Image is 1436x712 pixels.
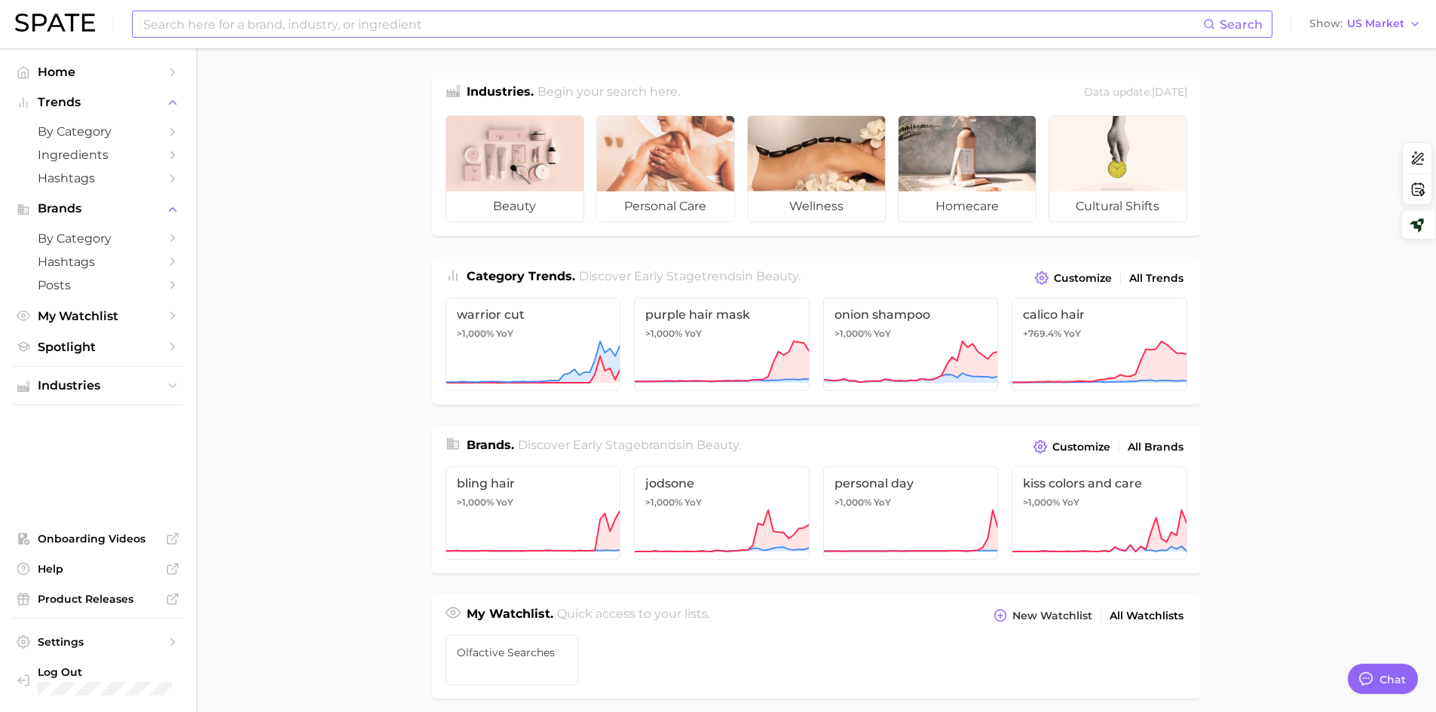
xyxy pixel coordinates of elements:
a: calico hair+769.4% YoY [1012,298,1187,391]
a: Log out. Currently logged in with e-mail dana.papa@givaudan.com. [12,661,184,700]
span: Show [1309,20,1343,28]
span: Search [1220,17,1263,32]
span: Help [38,562,158,576]
a: Hashtags [12,250,184,273]
span: homecare [899,191,1036,222]
div: Data update: [DATE] [1084,83,1187,103]
span: >1,000% [457,328,494,339]
span: Posts [38,278,158,292]
span: Customize [1054,272,1112,285]
a: beauty [445,115,584,222]
a: Home [12,60,184,84]
a: warrior cut>1,000% YoY [445,298,621,391]
span: Brands . [467,438,514,452]
a: bling hair>1,000% YoY [445,466,621,560]
span: YoY [496,497,513,509]
a: Product Releases [12,588,184,610]
span: onion shampoo [834,307,987,322]
span: Industries [38,379,158,393]
span: YoY [1064,328,1081,340]
span: Onboarding Videos [38,532,158,545]
a: wellness [747,115,886,222]
span: >1,000% [645,328,682,339]
input: Search here for a brand, industry, or ingredient [142,11,1203,37]
button: Trends [12,91,184,114]
span: >1,000% [645,497,682,508]
span: calico hair [1023,307,1176,322]
span: warrior cut [457,307,610,322]
a: Onboarding Videos [12,527,184,550]
span: My Watchlist [38,309,158,323]
a: purple hair mask>1,000% YoY [634,298,810,391]
span: Settings [38,635,158,649]
a: Settings [12,631,184,653]
span: Category Trends . [467,269,575,283]
span: jodsone [645,476,798,490]
span: Hashtags [38,255,158,269]
span: Log Out [38,665,179,679]
a: Ingredients [12,143,184,167]
h2: Begin your search here. [537,83,680,103]
h1: Industries. [467,83,534,103]
a: personal day>1,000% YoY [823,466,999,560]
span: Home [38,65,158,79]
button: Industries [12,374,184,397]
a: All Watchlists [1106,606,1187,626]
button: Brands [12,197,184,220]
button: Customize [1031,267,1115,289]
a: by Category [12,120,184,143]
a: Help [12,558,184,580]
span: Olfactive Searches [457,646,568,659]
span: Discover Early Stage brands in . [518,438,741,452]
a: Spotlight [12,335,184,359]
span: Trends [38,96,158,109]
a: All Trends [1125,268,1187,289]
h1: My Watchlist. [467,605,553,626]
span: personal day [834,476,987,490]
span: >1,000% [1023,497,1060,508]
img: SPATE [15,14,95,32]
span: purple hair mask [645,307,798,322]
span: bling hair [457,476,610,490]
span: Discover Early Stage trends in . [579,269,801,283]
a: jodsone>1,000% YoY [634,466,810,560]
a: by Category [12,227,184,250]
span: >1,000% [457,497,494,508]
a: Posts [12,273,184,297]
span: beauty [446,191,583,222]
span: YoY [496,328,513,340]
span: YoY [684,328,702,340]
a: homecare [898,115,1036,222]
span: YoY [1062,497,1079,509]
span: cultural shifts [1049,191,1186,222]
a: Hashtags [12,167,184,190]
h2: Quick access to your lists. [557,605,710,626]
span: All Watchlists [1110,610,1183,622]
span: kiss colors and care [1023,476,1176,490]
a: My Watchlist [12,304,184,328]
span: beauty [756,269,798,283]
span: New Watchlist [1012,610,1092,622]
span: Customize [1052,441,1110,454]
span: >1,000% [834,497,871,508]
span: +769.4% [1023,328,1061,339]
a: kiss colors and care>1,000% YoY [1012,466,1187,560]
span: >1,000% [834,328,871,339]
span: Spotlight [38,340,158,354]
span: All Trends [1129,272,1183,285]
span: YoY [684,497,702,509]
span: YoY [874,328,891,340]
span: YoY [874,497,891,509]
span: Brands [38,202,158,215]
span: All Brands [1128,441,1183,454]
button: New Watchlist [990,605,1095,626]
a: All Brands [1124,437,1187,457]
span: by Category [38,231,158,246]
span: beauty [697,438,739,452]
span: personal care [597,191,734,222]
span: US Market [1347,20,1404,28]
a: personal care [596,115,735,222]
span: Product Releases [38,592,158,606]
button: ShowUS Market [1306,14,1425,34]
span: by Category [38,124,158,139]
